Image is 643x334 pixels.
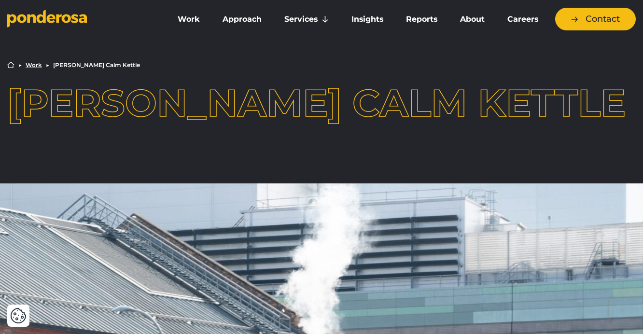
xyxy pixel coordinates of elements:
a: Reports [396,9,447,29]
a: Approach [213,9,271,29]
h1: [PERSON_NAME] Calm Kettle [7,84,636,122]
a: Services [275,9,338,29]
li: ▶︎ [18,62,22,68]
a: Insights [342,9,392,29]
button: Cookie Settings [10,307,27,324]
a: Go to homepage [7,10,154,29]
a: Work [26,62,42,68]
a: Work [168,9,209,29]
img: Revisit consent button [10,307,27,324]
li: [PERSON_NAME] Calm Kettle [53,62,140,68]
a: About [450,9,494,29]
a: Careers [498,9,547,29]
a: Contact [555,8,636,30]
li: ▶︎ [46,62,49,68]
a: Home [7,61,14,69]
